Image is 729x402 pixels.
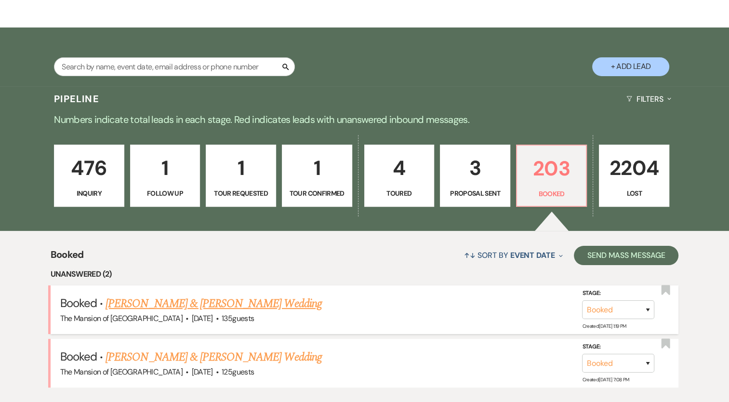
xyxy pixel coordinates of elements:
[212,188,270,199] p: Tour Requested
[582,288,654,299] label: Stage:
[54,57,295,76] input: Search by name, event date, email address or phone number
[288,152,346,184] p: 1
[523,188,581,199] p: Booked
[440,145,510,207] a: 3Proposal Sent
[18,112,712,127] p: Numbers indicate total leads in each stage. Red indicates leads with unanswered inbound messages.
[516,145,587,207] a: 203Booked
[54,145,124,207] a: 476Inquiry
[60,367,183,377] span: The Mansion of [GEOGRAPHIC_DATA]
[510,250,555,260] span: Event Date
[222,367,254,377] span: 125 guests
[130,145,200,207] a: 1Follow Up
[592,57,669,76] button: + Add Lead
[371,152,428,184] p: 4
[51,268,679,281] li: Unanswered (2)
[212,152,270,184] p: 1
[288,188,346,199] p: Tour Confirmed
[60,152,118,184] p: 476
[191,367,212,377] span: [DATE]
[60,349,97,364] span: Booked
[464,250,476,260] span: ↑↓
[191,313,212,323] span: [DATE]
[106,348,321,366] a: [PERSON_NAME] & [PERSON_NAME] Wedding
[523,152,581,185] p: 203
[136,188,194,199] p: Follow Up
[222,313,254,323] span: 135 guests
[60,295,97,310] span: Booked
[582,323,626,329] span: Created: [DATE] 1:19 PM
[574,246,679,265] button: Send Mass Message
[446,188,504,199] p: Proposal Sent
[460,242,566,268] button: Sort By Event Date
[623,86,675,112] button: Filters
[605,152,663,184] p: 2204
[60,313,183,323] span: The Mansion of [GEOGRAPHIC_DATA]
[106,295,321,312] a: [PERSON_NAME] & [PERSON_NAME] Wedding
[282,145,352,207] a: 1Tour Confirmed
[599,145,669,207] a: 2204Lost
[371,188,428,199] p: Toured
[206,145,276,207] a: 1Tour Requested
[60,188,118,199] p: Inquiry
[364,145,435,207] a: 4Toured
[54,92,99,106] h3: Pipeline
[582,342,654,352] label: Stage:
[51,247,84,268] span: Booked
[446,152,504,184] p: 3
[136,152,194,184] p: 1
[582,376,629,383] span: Created: [DATE] 7:08 PM
[605,188,663,199] p: Lost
